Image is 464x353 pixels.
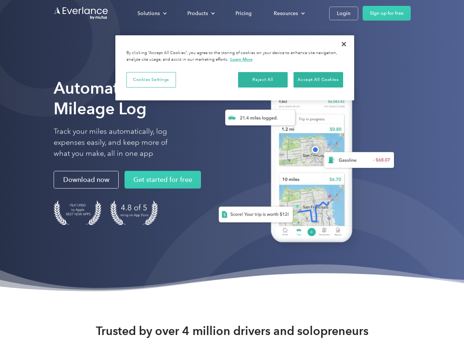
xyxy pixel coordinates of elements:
img: 4.9 out of 5 stars on the app store [110,200,158,225]
div: Cookie banner [115,35,354,100]
div: By clicking “Accept All Cookies”, you agree to the storing of cookies on your device to enhance s... [126,50,343,63]
button: Accept All Cookies [294,72,343,88]
div: Products [187,9,208,18]
strong: Trusted by over 4 million drivers and solopreneurs [96,324,368,338]
a: Go to homepage [54,6,109,20]
div: Solutions [137,9,160,18]
div: Solutions [130,7,173,20]
img: Everlance, mileage tracker app, expense tracking app [207,70,400,253]
a: More information about your privacy, opens in a new tab [230,57,253,62]
a: Get started for free [125,171,201,189]
img: Badge for Featured by Apple Best New Apps [54,200,101,225]
a: Download now [54,171,119,189]
div: Products [180,7,221,20]
div: Resources [266,7,311,20]
div: Pricing [235,9,252,18]
a: Sign up for free [363,6,411,21]
button: Cookies Settings [126,72,176,88]
a: Login [329,7,358,20]
p: Track your miles automatically, log expenses easily, and keep more of what you make, all in one app [54,126,185,159]
a: Pricing [228,7,259,20]
div: Login [337,9,350,18]
div: Privacy [115,35,354,100]
div: Resources [274,9,298,18]
button: Close [336,36,352,52]
button: Reject All [238,72,288,88]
